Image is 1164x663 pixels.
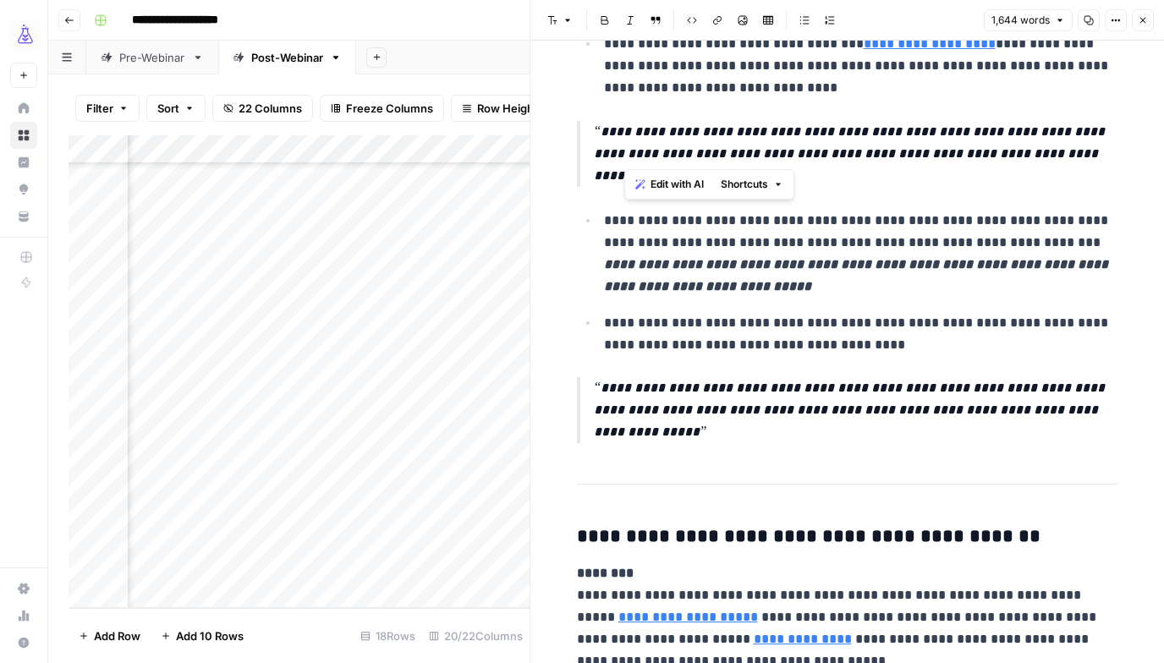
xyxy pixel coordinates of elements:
[629,173,711,195] button: Edit with AI
[451,95,549,122] button: Row Height
[651,177,704,192] span: Edit with AI
[10,149,37,176] a: Insights
[75,95,140,122] button: Filter
[422,622,530,649] div: 20/22 Columns
[991,13,1050,28] span: 1,644 words
[10,19,41,50] img: AirOps Growth Logo
[10,575,37,602] a: Settings
[94,627,140,644] span: Add Row
[157,100,179,117] span: Sort
[239,100,302,117] span: 22 Columns
[10,602,37,629] a: Usage
[984,9,1073,31] button: 1,644 words
[69,622,151,649] button: Add Row
[10,629,37,656] button: Help + Support
[10,122,37,149] a: Browse
[86,41,218,74] a: Pre-Webinar
[346,100,433,117] span: Freeze Columns
[151,622,254,649] button: Add 10 Rows
[714,173,790,195] button: Shortcuts
[119,49,185,66] div: Pre-Webinar
[10,176,37,203] a: Opportunities
[218,41,356,74] a: Post-Webinar
[320,95,444,122] button: Freeze Columns
[10,14,37,56] button: Workspace: AirOps Growth
[477,100,538,117] span: Row Height
[354,622,422,649] div: 18 Rows
[176,627,244,644] span: Add 10 Rows
[10,203,37,230] a: Your Data
[251,49,323,66] div: Post-Webinar
[146,95,206,122] button: Sort
[212,95,313,122] button: 22 Columns
[10,95,37,122] a: Home
[86,100,113,117] span: Filter
[721,177,768,192] span: Shortcuts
